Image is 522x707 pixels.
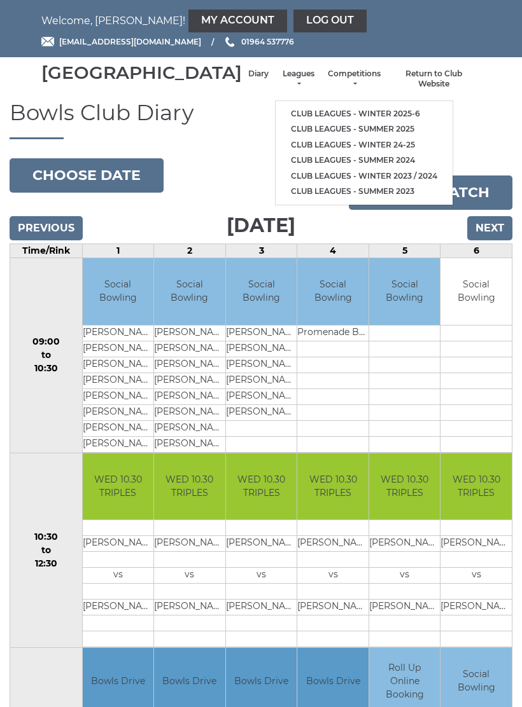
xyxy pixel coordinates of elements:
td: WED 10.30 TRIPLES [154,453,225,520]
td: [PERSON_NAME] [154,600,225,615]
a: Club leagues - Summer 2024 [276,153,453,168]
td: Social Bowling [83,258,154,325]
td: [PERSON_NAME] [226,388,297,404]
td: Social Bowling [369,258,441,325]
td: [PERSON_NAME] [154,341,225,357]
td: [PERSON_NAME] [83,420,154,436]
td: [PERSON_NAME] [441,536,512,552]
td: [PERSON_NAME] [83,600,154,615]
td: WED 10.30 TRIPLES [441,453,512,520]
td: Social Bowling [154,258,225,325]
td: Social Bowling [441,258,512,325]
button: Choose date [10,158,164,193]
td: [PERSON_NAME] [83,536,154,552]
a: Club leagues - Winter 24-25 [276,137,453,153]
td: 1 [82,244,154,258]
td: [PERSON_NAME] [83,341,154,357]
td: Time/Rink [10,244,83,258]
td: [PERSON_NAME] [83,373,154,388]
td: [PERSON_NAME] [297,600,369,615]
td: 10:30 to 12:30 [10,453,83,648]
nav: Welcome, [PERSON_NAME]! [41,10,481,32]
td: 09:00 to 10:30 [10,258,83,453]
td: [PERSON_NAME] [369,536,441,552]
td: WED 10.30 TRIPLES [83,453,154,520]
td: Social Bowling [297,258,369,325]
td: [PERSON_NAME] [226,600,297,615]
td: [PERSON_NAME] [154,420,225,436]
td: [PERSON_NAME] [83,404,154,420]
a: My Account [188,10,287,32]
div: [GEOGRAPHIC_DATA] [41,63,242,83]
td: 2 [154,244,226,258]
td: 4 [297,244,369,258]
td: Promenade Bowls [297,325,369,341]
input: Previous [10,216,83,240]
a: Club leagues - Winter 2025-6 [276,106,453,122]
td: [PERSON_NAME] [154,357,225,373]
a: Competitions [328,69,381,90]
td: [PERSON_NAME] [369,600,441,615]
td: 3 [225,244,297,258]
td: [PERSON_NAME] [154,536,225,552]
td: vs [154,568,225,584]
input: Next [467,216,512,240]
td: [PERSON_NAME] [83,325,154,341]
a: Phone us 01964 537776 [223,36,294,48]
td: [PERSON_NAME] [226,341,297,357]
a: Diary [248,69,269,79]
td: Social Bowling [226,258,297,325]
td: [PERSON_NAME] [154,404,225,420]
td: WED 10.30 TRIPLES [369,453,441,520]
img: Email [41,37,54,46]
td: vs [369,568,441,584]
td: vs [226,568,297,584]
span: [EMAIL_ADDRESS][DOMAIN_NAME] [59,37,201,46]
td: [PERSON_NAME] [226,404,297,420]
td: [PERSON_NAME] [154,436,225,452]
td: vs [83,568,154,584]
a: Email [EMAIL_ADDRESS][DOMAIN_NAME] [41,36,201,48]
td: [PERSON_NAME] [154,373,225,388]
td: [PERSON_NAME] [154,325,225,341]
img: Phone us [225,37,234,47]
td: [PERSON_NAME] [226,373,297,388]
ul: Leagues [275,100,453,205]
h1: Bowls Club Diary [10,101,512,139]
a: Club leagues - Winter 2023 / 2024 [276,168,453,184]
td: 5 [369,244,441,258]
td: vs [441,568,512,584]
td: [PERSON_NAME] [226,536,297,552]
td: [PERSON_NAME] [226,325,297,341]
td: [PERSON_NAME] [83,388,154,404]
a: Leagues [281,69,315,90]
td: [PERSON_NAME] [441,600,512,615]
td: vs [297,568,369,584]
td: [PERSON_NAME] [226,357,297,373]
span: 01964 537776 [241,37,294,46]
a: Club leagues - Summer 2023 [276,184,453,200]
a: Return to Club Website [393,69,474,90]
a: Club leagues - Summer 2025 [276,121,453,137]
td: [PERSON_NAME] [154,388,225,404]
td: [PERSON_NAME] [83,436,154,452]
td: 6 [441,244,512,258]
a: Log out [293,10,367,32]
td: WED 10.30 TRIPLES [297,453,369,520]
td: WED 10.30 TRIPLES [226,453,297,520]
td: [PERSON_NAME] [83,357,154,373]
td: [PERSON_NAME] [297,536,369,552]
